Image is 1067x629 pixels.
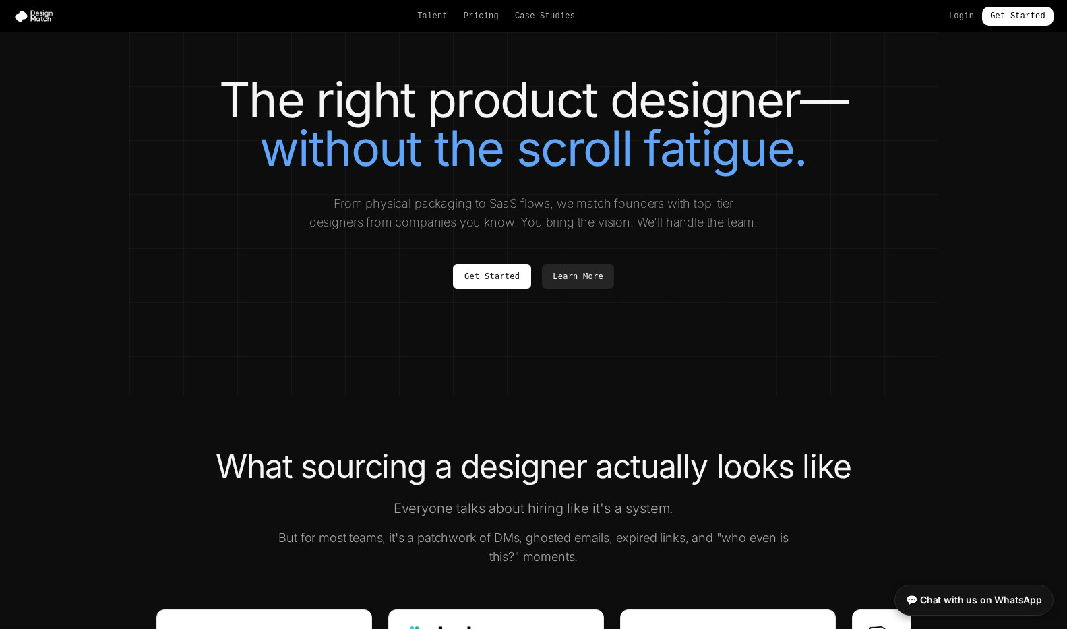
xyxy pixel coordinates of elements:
p: But for most teams, it's a patchwork of DMs, ghosted emails, expired links, and "who even is this... [275,529,793,566]
h1: The right product designer— [156,76,911,173]
p: From physical packaging to SaaS flows, we match founders with top-tier designers from companies y... [307,194,760,232]
a: Login [949,11,974,22]
a: Get Started [982,7,1054,26]
span: without the scroll fatigue. [260,119,807,177]
a: Pricing [464,11,499,22]
p: Everyone talks about hiring like it's a system. [275,499,793,518]
a: Learn More [542,264,614,289]
img: Design Match [13,9,59,23]
a: Case Studies [515,11,575,22]
h2: What sourcing a designer actually looks like [156,450,911,483]
a: 💬 Chat with us on WhatsApp [894,585,1054,616]
a: Talent [417,11,448,22]
a: Get Started [453,264,531,289]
